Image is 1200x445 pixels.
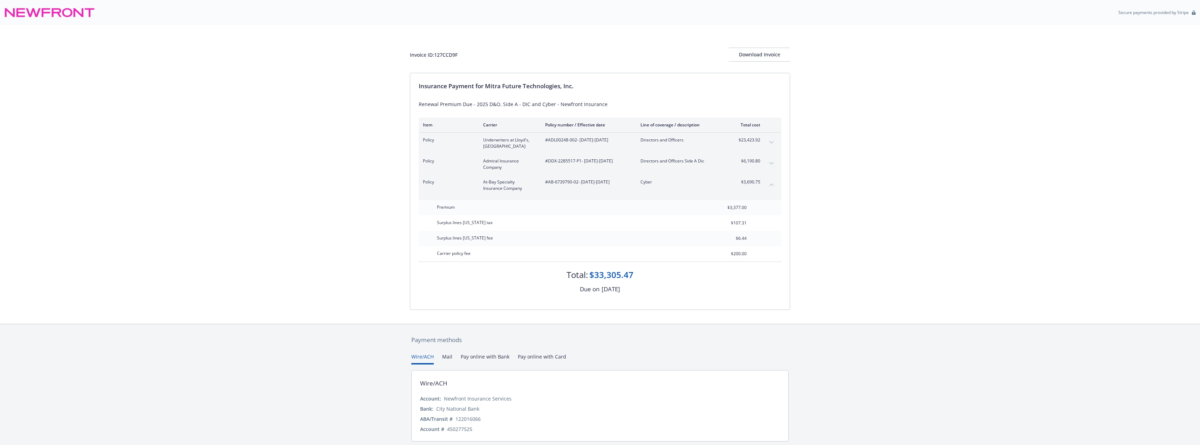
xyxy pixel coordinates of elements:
[483,179,534,192] span: At-Bay Specialty Insurance Company
[729,48,790,61] div: Download Invoice
[437,235,493,241] span: Surplus lines [US_STATE] fee
[411,335,789,345] div: Payment methods
[545,158,629,164] span: #DDX-2285517-P1 - [DATE]-[DATE]
[419,100,781,108] div: Renewal Premium Due - 2025 D&O, Side A - DIC and Cyber - Newfront Insurance
[729,48,790,62] button: Download Invoice
[640,179,723,185] span: Cyber
[419,133,781,154] div: PolicyUnderwriters at Lloyd's, [GEOGRAPHIC_DATA]#ADL00248-002- [DATE]-[DATE]Directors and Officer...
[705,233,751,244] input: 0.00
[423,158,472,164] span: Policy
[640,158,723,164] span: Directors and Officers Side A Dic
[419,175,781,196] div: PolicyAt-Bay Specialty Insurance Company#AB-6739790-02- [DATE]-[DATE]Cyber$3,690.75collapse content
[423,122,472,128] div: Item
[545,137,629,143] span: #ADL00248-002 - [DATE]-[DATE]
[1118,9,1189,15] p: Secure payments provided by Stripe
[640,137,723,143] span: Directors and Officers
[455,415,481,423] div: 122016066
[734,122,760,128] div: Total cost
[545,122,629,128] div: Policy number / Effective date
[423,137,472,143] span: Policy
[589,269,633,281] div: $33,305.47
[420,415,453,423] div: ABA/Transit #
[483,122,534,128] div: Carrier
[419,154,781,175] div: PolicyAdmiral Insurance Company#DDX-2285517-P1- [DATE]-[DATE]Directors and Officers Side A Dic$6,...
[580,285,599,294] div: Due on
[444,395,512,402] div: Newfront Insurance Services
[705,202,751,213] input: 0.00
[766,137,777,148] button: expand content
[461,353,509,364] button: Pay online with Bank
[420,379,447,388] div: Wire/ACH
[437,250,471,256] span: Carrier policy fee
[447,425,472,433] div: 450277525
[705,218,751,228] input: 0.00
[483,158,534,171] span: Admiral Insurance Company
[734,179,760,185] span: $3,690.75
[567,269,588,281] div: Total:
[766,179,777,190] button: collapse content
[734,137,760,143] span: $23,423.92
[423,179,472,185] span: Policy
[442,353,452,364] button: Mail
[420,425,444,433] div: Account #
[436,405,479,412] div: City National Bank
[705,249,751,259] input: 0.00
[545,179,629,185] span: #AB-6739790-02 - [DATE]-[DATE]
[483,137,534,150] span: Underwriters at Lloyd's, [GEOGRAPHIC_DATA]
[420,395,441,402] div: Account:
[411,353,434,364] button: Wire/ACH
[437,204,455,210] span: Premium
[640,122,723,128] div: Line of coverage / description
[734,158,760,164] span: $6,190.80
[419,82,781,91] div: Insurance Payment for Mitra Future Technologies, Inc.
[420,405,433,412] div: Bank:
[410,51,458,58] div: Invoice ID: 127CCD9F
[437,220,493,225] span: Surplus lines [US_STATE] tax
[518,353,566,364] button: Pay online with Card
[602,285,620,294] div: [DATE]
[766,158,777,169] button: expand content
